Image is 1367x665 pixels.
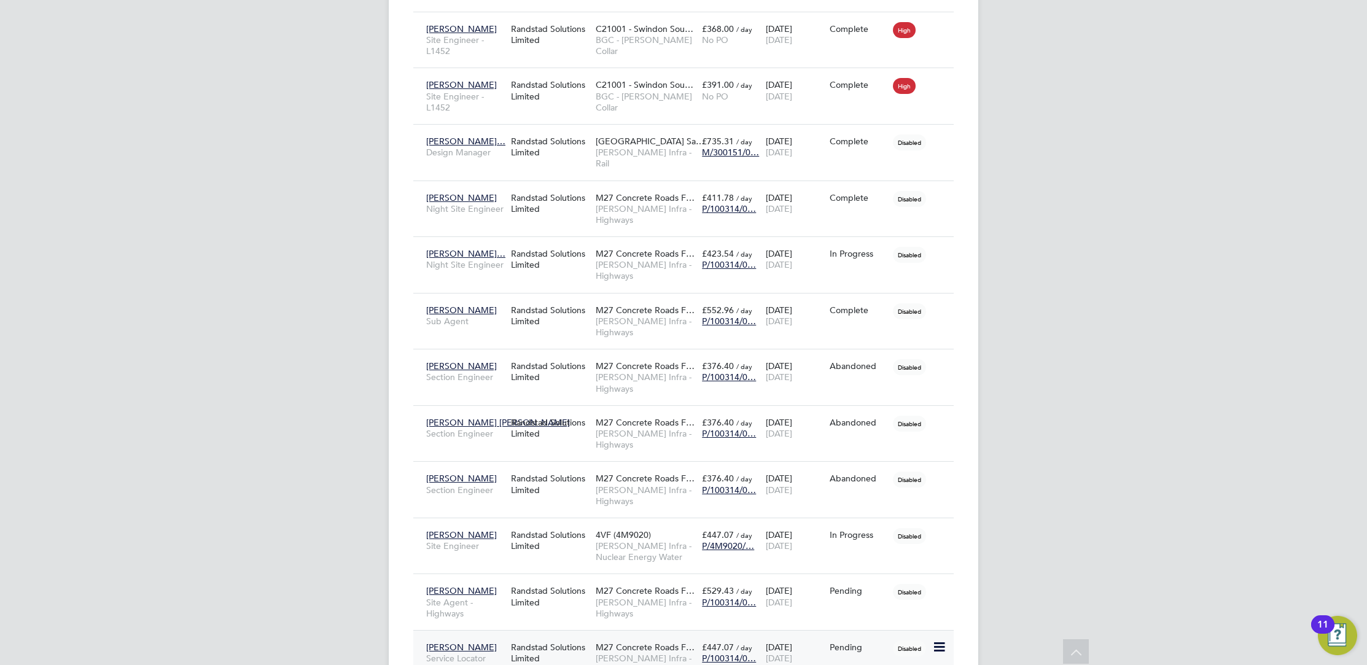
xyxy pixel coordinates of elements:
[702,642,734,653] span: £447.07
[893,472,926,488] span: Disabled
[766,316,792,327] span: [DATE]
[596,371,696,394] span: [PERSON_NAME] Infra - Highways
[426,91,505,113] span: Site Engineer - L1452
[702,305,734,316] span: £552.96
[830,642,887,653] div: Pending
[736,531,752,540] span: / day
[736,80,752,90] span: / day
[763,73,827,107] div: [DATE]
[702,91,728,102] span: No PO
[830,529,887,540] div: In Progress
[596,585,695,596] span: M27 Concrete Roads F…
[766,147,792,158] span: [DATE]
[426,316,505,327] span: Sub Agent
[766,203,792,214] span: [DATE]
[596,529,651,540] span: 4VF (4M9020)
[426,473,497,484] span: [PERSON_NAME]
[1317,624,1328,640] div: 11
[763,579,827,613] div: [DATE]
[702,360,734,371] span: £376.40
[596,316,696,338] span: [PERSON_NAME] Infra - Highways
[596,417,695,428] span: M27 Concrete Roads F…
[426,259,505,270] span: Night Site Engineer
[830,305,887,316] div: Complete
[893,78,916,94] span: High
[702,192,734,203] span: £411.78
[766,484,792,496] span: [DATE]
[830,192,887,203] div: Complete
[596,484,696,507] span: [PERSON_NAME] Infra - Highways
[702,529,734,540] span: £447.07
[596,136,704,147] span: [GEOGRAPHIC_DATA] Sa…
[423,523,954,533] a: [PERSON_NAME]Site EngineerRandstad Solutions Limited4VF (4M9020)[PERSON_NAME] Infra - Nuclear Ene...
[702,203,756,214] span: P/100314/0…
[766,259,792,270] span: [DATE]
[508,579,593,613] div: Randstad Solutions Limited
[423,354,954,364] a: [PERSON_NAME]Section EngineerRandstad Solutions LimitedM27 Concrete Roads F…[PERSON_NAME] Infra -...
[508,130,593,164] div: Randstad Solutions Limited
[1318,616,1357,655] button: Open Resource Center, 11 new notifications
[766,428,792,439] span: [DATE]
[702,540,754,551] span: P/4M9020/…
[830,248,887,259] div: In Progress
[893,640,926,656] span: Disabled
[596,642,695,653] span: M27 Concrete Roads F…
[702,371,756,383] span: P/100314/0…
[830,79,887,90] div: Complete
[736,25,752,34] span: / day
[596,91,696,113] span: BGC - [PERSON_NAME] Collar
[423,298,954,308] a: [PERSON_NAME]Sub AgentRandstad Solutions LimitedM27 Concrete Roads F…[PERSON_NAME] Infra - Highwa...
[766,34,792,45] span: [DATE]
[766,371,792,383] span: [DATE]
[426,428,505,439] span: Section Engineer
[763,17,827,52] div: [DATE]
[423,241,954,252] a: [PERSON_NAME]…Night Site EngineerRandstad Solutions LimitedM27 Concrete Roads F…[PERSON_NAME] Inf...
[423,635,954,645] a: [PERSON_NAME]Service LocatorRandstad Solutions LimitedM27 Concrete Roads F…[PERSON_NAME] Infra - ...
[893,359,926,375] span: Disabled
[508,298,593,333] div: Randstad Solutions Limited
[508,523,593,558] div: Randstad Solutions Limited
[596,203,696,225] span: [PERSON_NAME] Infra - Highways
[736,193,752,203] span: / day
[596,23,693,34] span: C21001 - Swindon Sou…
[508,73,593,107] div: Randstad Solutions Limited
[423,185,954,196] a: [PERSON_NAME]Night Site EngineerRandstad Solutions LimitedM27 Concrete Roads F…[PERSON_NAME] Infr...
[426,529,497,540] span: [PERSON_NAME]
[893,303,926,319] span: Disabled
[893,416,926,432] span: Disabled
[830,473,887,484] div: Abandoned
[893,22,916,38] span: High
[423,466,954,476] a: [PERSON_NAME]Section EngineerRandstad Solutions LimitedM27 Concrete Roads F…[PERSON_NAME] Infra -...
[426,484,505,496] span: Section Engineer
[596,305,695,316] span: M27 Concrete Roads F…
[830,417,887,428] div: Abandoned
[596,147,696,169] span: [PERSON_NAME] Infra - Rail
[763,354,827,389] div: [DATE]
[426,305,497,316] span: [PERSON_NAME]
[508,354,593,389] div: Randstad Solutions Limited
[893,584,926,600] span: Disabled
[596,248,695,259] span: M27 Concrete Roads F…
[426,79,497,90] span: [PERSON_NAME]
[426,360,497,371] span: [PERSON_NAME]
[766,91,792,102] span: [DATE]
[830,585,887,596] div: Pending
[426,248,505,259] span: [PERSON_NAME]…
[893,528,926,544] span: Disabled
[830,23,887,34] div: Complete
[423,129,954,139] a: [PERSON_NAME]…Design ManagerRandstad Solutions Limited[GEOGRAPHIC_DATA] Sa…[PERSON_NAME] Infra - ...
[736,586,752,596] span: / day
[596,597,696,619] span: [PERSON_NAME] Infra - Highways
[702,585,734,596] span: £529.43
[702,428,756,439] span: P/100314/0…
[736,249,752,259] span: / day
[702,484,756,496] span: P/100314/0…
[508,17,593,52] div: Randstad Solutions Limited
[702,316,756,327] span: P/100314/0…
[763,467,827,501] div: [DATE]
[736,306,752,315] span: / day
[426,192,497,203] span: [PERSON_NAME]
[830,360,887,371] div: Abandoned
[702,473,734,484] span: £376.40
[508,467,593,501] div: Randstad Solutions Limited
